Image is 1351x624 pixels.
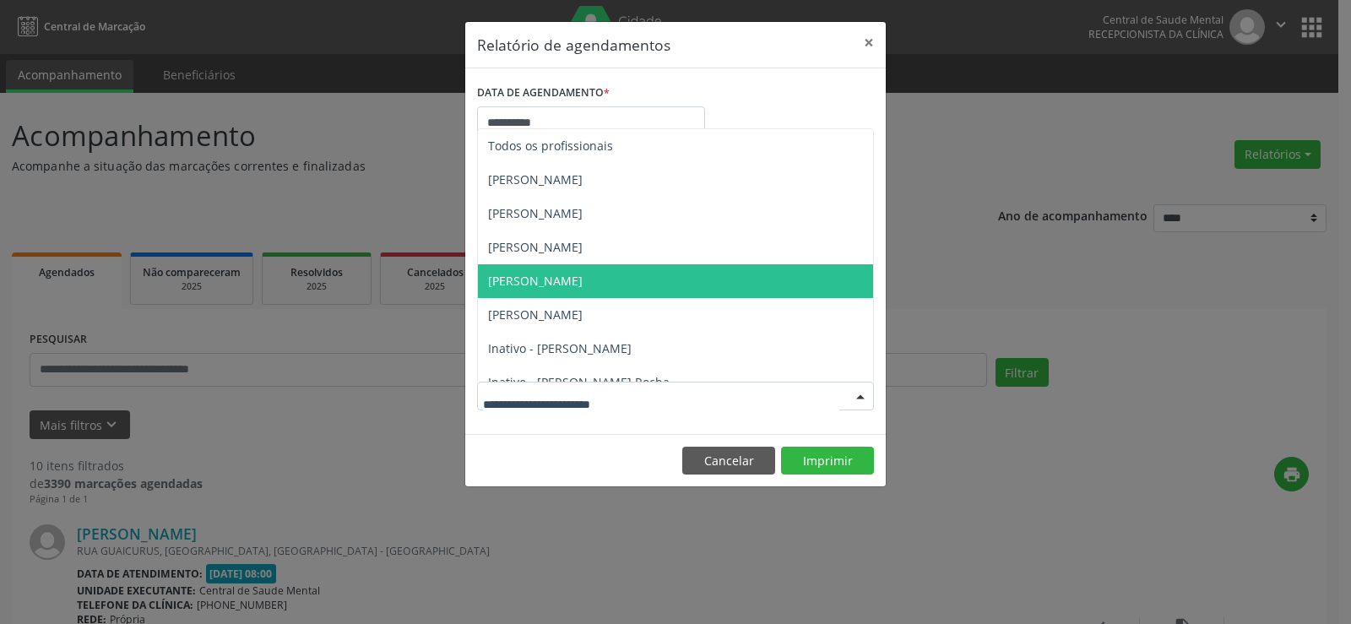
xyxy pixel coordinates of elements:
[852,22,886,63] button: Close
[488,307,583,323] span: [PERSON_NAME]
[488,205,583,221] span: [PERSON_NAME]
[781,447,874,475] button: Imprimir
[488,340,632,356] span: Inativo - [PERSON_NAME]
[488,273,583,289] span: [PERSON_NAME]
[488,374,670,390] span: Inativo - [PERSON_NAME] Rocha
[488,138,613,154] span: Todos os profissionais
[682,447,775,475] button: Cancelar
[488,171,583,187] span: [PERSON_NAME]
[477,34,670,56] h5: Relatório de agendamentos
[477,80,610,106] label: DATA DE AGENDAMENTO
[488,239,583,255] span: [PERSON_NAME]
